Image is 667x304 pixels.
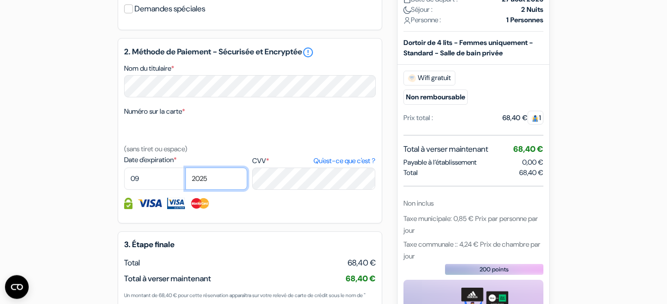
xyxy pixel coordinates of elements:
span: 68,40 € [346,273,376,284]
span: 0,00 € [522,157,543,166]
img: Information de carte de crédit entièrement encryptée et sécurisée [124,198,133,209]
a: error_outline [302,46,314,58]
label: CVV [252,156,375,166]
div: 68,40 € [502,112,543,123]
span: 1 [528,110,543,124]
span: Total [403,167,418,177]
span: Total à verser maintenant [124,273,211,284]
img: Visa Electron [167,198,185,209]
span: Personne : [403,14,441,25]
span: 68,40 € [348,257,376,269]
h5: 3. Étape finale [124,240,376,249]
label: Nom du titulaire [124,63,174,74]
b: Dortoir de 4 lits - Femmes uniquement - Standard - Salle de bain privée [403,38,533,57]
h5: 2. Méthode de Paiement - Sécurisée et Encryptée [124,46,376,58]
strong: 2 Nuits [521,4,543,14]
span: Séjour : [403,4,433,14]
img: user_icon.svg [403,16,411,24]
strong: 1 Personnes [506,14,543,25]
img: guest.svg [532,114,539,122]
span: Taxe municipale: 0,85 € Prix par personne par jour [403,214,538,234]
img: free_wifi.svg [408,74,416,82]
span: Payable à l’établissement [403,157,477,167]
span: Wifi gratuit [403,70,455,85]
a: Qu'est-ce que c'est ? [313,156,375,166]
div: Non inclus [403,198,543,208]
span: Total à verser maintenant [403,143,488,155]
span: 68,40 € [519,167,543,177]
small: Non remboursable [403,89,468,104]
img: Master Card [190,198,210,209]
div: Prix total : [403,112,433,123]
label: Numéro sur la carte [124,106,185,117]
img: moon.svg [403,6,411,13]
span: Taxe communale :: 4,24 € Prix de chambre par jour [403,239,540,260]
label: Demandes spéciales [134,2,205,16]
span: 68,40 € [513,143,543,154]
span: 200 points [480,264,509,273]
label: Date d'expiration [124,155,247,165]
img: Visa [137,198,162,209]
span: Total [124,258,140,268]
small: (sans tiret ou espace) [124,144,187,153]
button: Ouvrir le widget CMP [5,275,29,299]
